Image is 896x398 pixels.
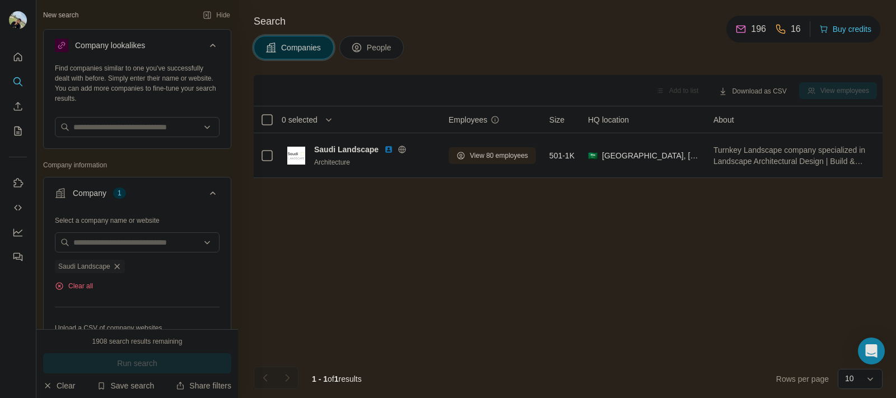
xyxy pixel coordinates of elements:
h4: Search [254,13,883,29]
button: My lists [9,121,27,141]
span: People [367,42,393,53]
button: Save search [97,380,154,391]
span: 1 - 1 [312,374,328,383]
span: 1 [334,374,339,383]
button: Clear [43,380,75,391]
span: HQ location [588,114,629,125]
div: Company lookalikes [75,40,145,51]
div: 1 [113,188,126,198]
span: Turnkey Landscape company specialized in Landscape Architectural Design | Build & Maintenance for... [713,144,879,167]
div: 1908 search results remaining [92,336,183,347]
button: Use Surfe on LinkedIn [9,173,27,193]
img: Avatar [9,11,27,29]
span: Companies [281,42,322,53]
span: About [713,114,734,125]
span: Saudi Landscape [58,261,110,271]
button: View 80 employees [449,147,536,164]
div: Architecture [314,157,435,167]
p: 196 [751,22,766,36]
span: results [312,374,362,383]
button: Quick start [9,47,27,67]
span: [GEOGRAPHIC_DATA], [GEOGRAPHIC_DATA] Region [602,150,700,161]
img: LinkedIn logo [384,145,393,154]
div: Company [73,188,106,199]
span: 0 selected [282,114,318,125]
button: Use Surfe API [9,198,27,218]
span: Saudi Landscape [314,144,379,155]
p: 10 [845,373,854,384]
div: Find companies similar to one you've successfully dealt with before. Simply enter their name or w... [55,63,220,104]
p: Upload a CSV of company websites. [55,323,220,333]
div: New search [43,10,78,20]
p: 16 [791,22,801,36]
div: Open Intercom Messenger [858,338,885,364]
span: 501-1K [549,150,575,161]
span: Employees [449,114,487,125]
button: Feedback [9,247,27,267]
button: Enrich CSV [9,96,27,116]
button: Dashboard [9,222,27,242]
button: Search [9,72,27,92]
p: Company information [43,160,231,170]
button: Buy credits [819,21,871,37]
button: Download as CSV [711,83,794,100]
button: Clear all [55,281,93,291]
span: 🇸🇦 [588,150,598,161]
div: Select a company name or website [55,211,220,226]
span: of [328,374,334,383]
span: View 80 employees [470,151,528,161]
button: Company1 [44,180,231,211]
span: Rows per page [776,373,829,385]
button: Hide [195,7,238,24]
button: Company lookalikes [44,32,231,63]
span: Size [549,114,564,125]
img: Logo of Saudi Landscape [287,147,305,165]
button: Share filters [176,380,231,391]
